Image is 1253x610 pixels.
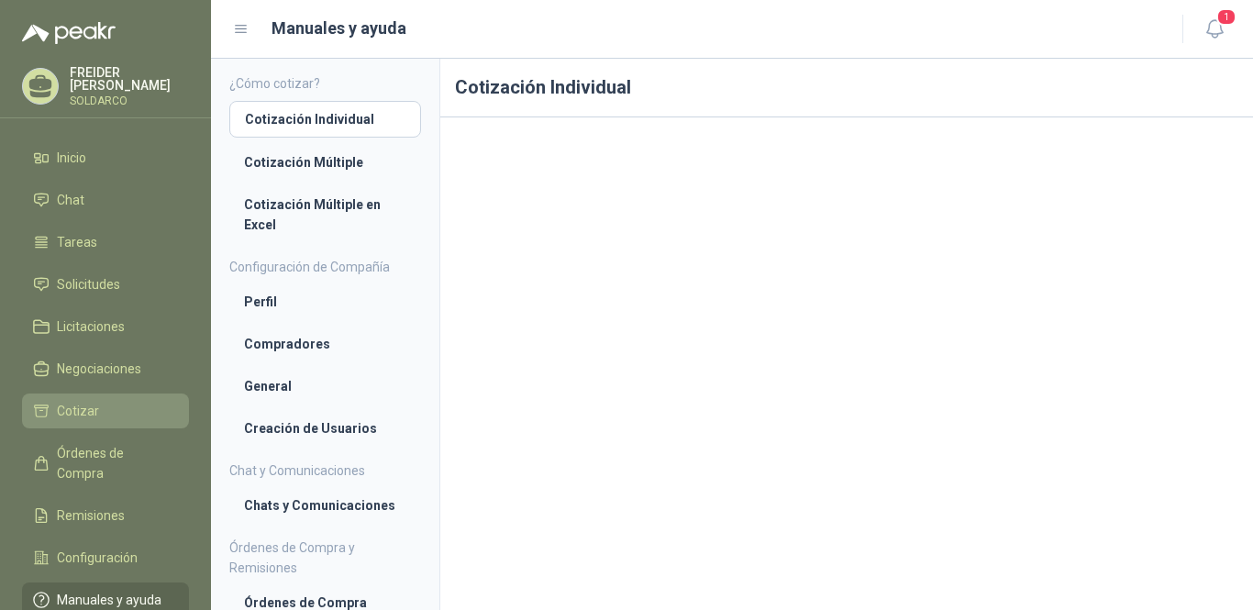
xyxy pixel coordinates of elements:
li: Creación de Usuarios [244,418,406,438]
li: Cotización Múltiple [244,152,406,172]
li: Compradores [244,334,406,354]
span: Remisiones [57,505,125,526]
a: Chats y Comunicaciones [229,488,421,523]
a: Creación de Usuarios [229,411,421,446]
a: Chat [22,183,189,217]
span: Tareas [57,232,97,252]
a: Inicio [22,140,189,175]
p: SOLDARCO [70,95,189,106]
li: Cotización Múltiple en Excel [244,194,406,235]
h4: Configuración de Compañía [229,257,421,277]
span: Manuales y ayuda [57,590,161,610]
a: Órdenes de Compra [22,436,189,491]
span: Órdenes de Compra [57,443,172,483]
h4: Órdenes de Compra y Remisiones [229,538,421,578]
button: 1 [1198,13,1231,46]
a: Cotizar [22,394,189,428]
span: 1 [1216,8,1236,26]
span: Licitaciones [57,316,125,337]
a: Cotización Múltiple [229,145,421,180]
a: Perfil [229,284,421,319]
li: Cotización Individual [245,109,405,129]
h4: Chat y Comunicaciones [229,460,421,481]
a: Tareas [22,225,189,260]
a: General [229,369,421,404]
li: Chats y Comunicaciones [244,495,406,516]
span: Inicio [57,148,86,168]
a: Licitaciones [22,309,189,344]
a: Cotización Individual [229,101,421,138]
a: Solicitudes [22,267,189,302]
p: FREIDER [PERSON_NAME] [70,66,189,92]
span: Negociaciones [57,359,141,379]
iframe: 953374dfa75b41f38925b712e2491bfd [455,132,1238,571]
a: Negociaciones [22,351,189,386]
h4: ¿Cómo cotizar? [229,73,421,94]
a: Cotización Múltiple en Excel [229,187,421,242]
span: Configuración [57,548,138,568]
span: Cotizar [57,401,99,421]
span: Solicitudes [57,274,120,294]
span: Chat [57,190,84,210]
h1: Manuales y ayuda [272,16,406,41]
a: Compradores [229,327,421,361]
a: Remisiones [22,498,189,533]
a: Configuración [22,540,189,575]
img: Logo peakr [22,22,116,44]
li: General [244,376,406,396]
h1: Cotización Individual [440,59,1253,117]
li: Perfil [244,292,406,312]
